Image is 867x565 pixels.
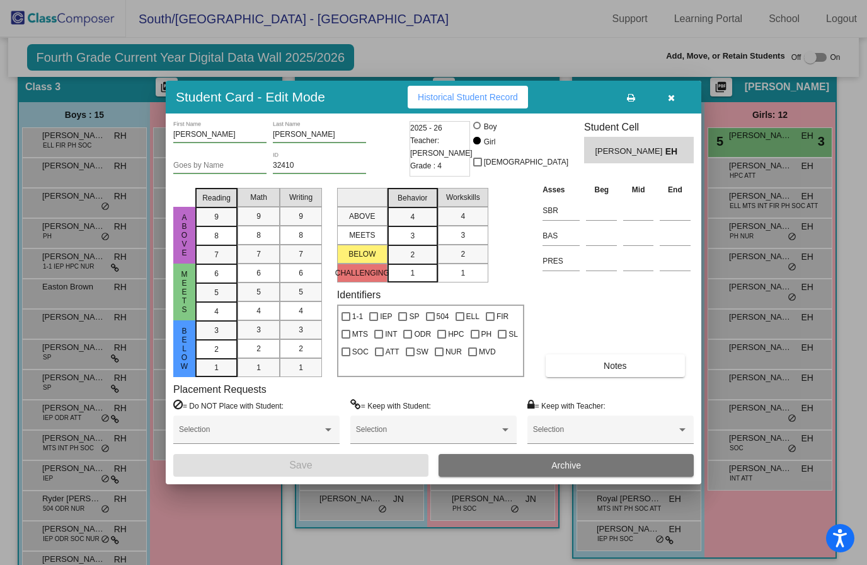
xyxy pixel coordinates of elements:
[410,249,415,260] span: 2
[173,383,267,395] label: Placement Requests
[299,286,303,298] span: 5
[256,286,261,298] span: 5
[214,362,219,373] span: 1
[289,192,313,203] span: Writing
[595,145,665,158] span: [PERSON_NAME]
[256,211,261,222] span: 9
[461,248,465,260] span: 2
[214,230,219,242] span: 8
[337,289,381,301] label: Identifiers
[539,183,583,197] th: Asses
[584,121,694,133] h3: Student Cell
[437,309,449,324] span: 504
[299,343,303,354] span: 2
[543,226,580,245] input: assessment
[173,161,267,170] input: goes by name
[214,287,219,298] span: 5
[466,309,479,324] span: ELL
[299,324,303,335] span: 3
[543,201,580,220] input: assessment
[620,183,657,197] th: Mid
[418,92,518,102] span: Historical Student Record
[299,248,303,260] span: 7
[527,399,606,412] label: = Keep with Teacher:
[410,211,415,223] span: 4
[179,270,190,314] span: Meets
[546,354,684,377] button: Notes
[385,327,397,342] span: INT
[410,134,473,160] span: Teacher: [PERSON_NAME]
[446,192,480,203] span: Workskills
[484,154,568,170] span: [DEMOGRAPHIC_DATA]
[352,344,369,359] span: SOC
[273,161,366,170] input: Enter ID
[214,306,219,317] span: 4
[481,327,492,342] span: PH
[543,252,580,271] input: assessment
[410,267,415,279] span: 1
[202,192,231,204] span: Reading
[604,361,627,371] span: Notes
[256,248,261,260] span: 7
[461,230,465,241] span: 3
[214,249,219,260] span: 7
[408,86,528,108] button: Historical Student Record
[256,362,261,373] span: 1
[256,267,261,279] span: 6
[256,343,261,354] span: 2
[214,325,219,336] span: 3
[439,454,694,477] button: Archive
[176,89,325,105] h3: Student Card - Edit Mode
[173,454,428,477] button: Save
[299,230,303,241] span: 8
[461,267,465,279] span: 1
[409,309,419,324] span: SP
[414,327,431,342] span: ODR
[386,344,399,359] span: ATT
[410,160,442,172] span: Grade : 4
[483,121,497,132] div: Boy
[479,344,496,359] span: MVD
[299,267,303,279] span: 6
[410,122,442,134] span: 2025 - 26
[551,460,581,470] span: Archive
[299,211,303,222] span: 9
[410,230,415,242] span: 3
[352,309,363,324] span: 1-1
[214,344,219,355] span: 2
[352,327,368,342] span: MTS
[179,213,190,257] span: above
[256,324,261,335] span: 3
[497,309,508,324] span: FIR
[657,183,694,197] th: End
[289,460,312,470] span: Save
[448,327,464,342] span: HPC
[445,344,462,359] span: NUR
[256,305,261,317] span: 4
[398,192,427,204] span: Behavior
[299,305,303,317] span: 4
[380,309,392,324] span: IEP
[256,230,261,241] span: 8
[179,327,190,371] span: Below
[583,183,620,197] th: Beg
[250,192,267,203] span: Math
[214,268,219,279] span: 6
[214,211,219,223] span: 9
[665,145,683,158] span: EH
[461,211,465,222] span: 4
[299,362,303,373] span: 1
[508,327,518,342] span: SL
[416,344,428,359] span: SW
[483,136,496,148] div: Girl
[173,399,284,412] label: = Do NOT Place with Student:
[350,399,431,412] label: = Keep with Student:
